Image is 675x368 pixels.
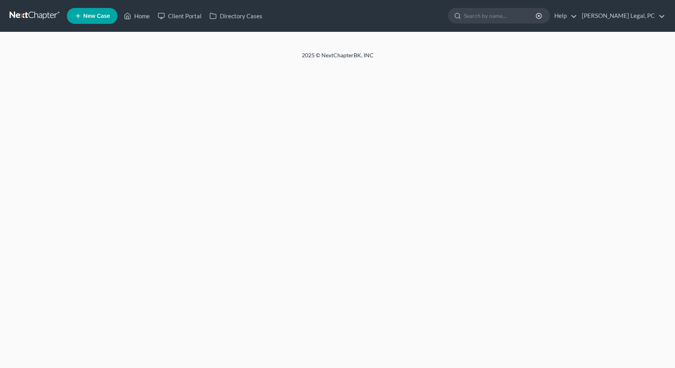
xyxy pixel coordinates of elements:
a: Help [550,9,577,23]
div: 2025 © NextChapterBK, INC [111,51,565,66]
a: Directory Cases [205,9,266,23]
a: [PERSON_NAME] Legal, PC [578,9,665,23]
span: New Case [83,13,110,19]
a: Client Portal [154,9,205,23]
input: Search by name... [464,8,537,23]
a: Home [120,9,154,23]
